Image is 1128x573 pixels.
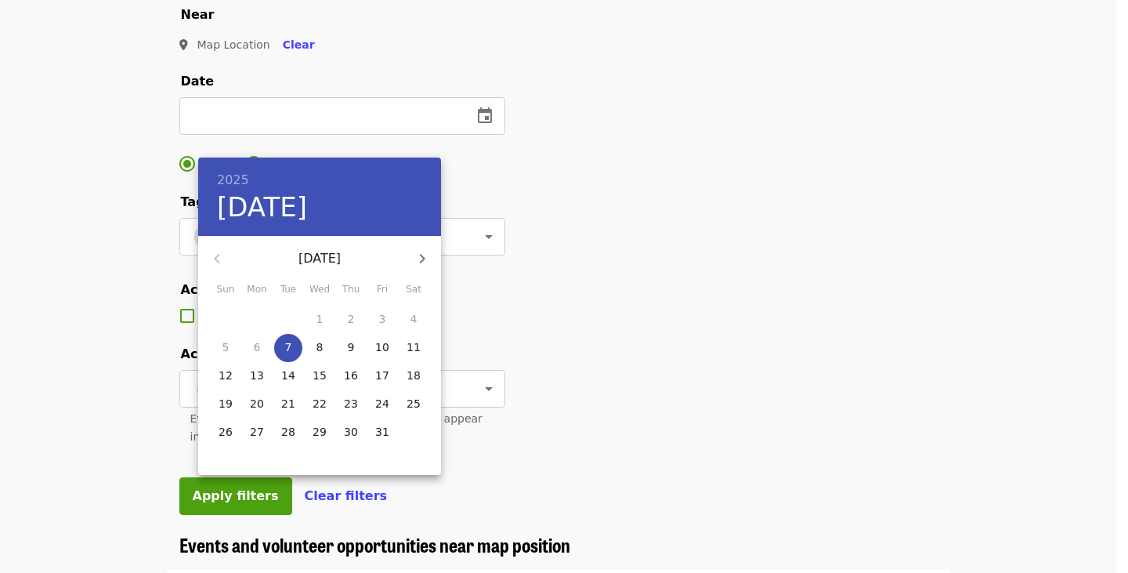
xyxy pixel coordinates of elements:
[285,339,292,355] p: 7
[305,362,334,390] button: 15
[368,362,396,390] button: 17
[313,368,327,383] p: 15
[344,396,358,412] p: 23
[219,368,233,383] p: 12
[250,368,264,383] p: 13
[243,282,271,298] span: Mon
[211,419,240,447] button: 26
[407,339,421,355] p: 11
[337,334,365,362] button: 9
[344,424,358,440] p: 30
[313,396,327,412] p: 22
[399,362,428,390] button: 18
[219,396,233,412] p: 19
[250,396,264,412] p: 20
[368,390,396,419] button: 24
[211,282,240,298] span: Sun
[375,396,389,412] p: 24
[243,362,271,390] button: 13
[368,419,396,447] button: 31
[305,419,334,447] button: 29
[281,368,295,383] p: 14
[337,282,365,298] span: Thu
[375,368,389,383] p: 17
[274,390,302,419] button: 21
[316,339,324,355] p: 8
[274,334,302,362] button: 7
[274,362,302,390] button: 14
[211,390,240,419] button: 19
[250,424,264,440] p: 27
[217,169,249,191] button: 2025
[243,390,271,419] button: 20
[219,424,233,440] p: 26
[407,396,421,412] p: 25
[375,339,389,355] p: 10
[281,424,295,440] p: 28
[274,282,302,298] span: Tue
[236,249,403,268] p: [DATE]
[375,424,389,440] p: 31
[243,419,271,447] button: 27
[337,390,365,419] button: 23
[313,424,327,440] p: 29
[348,339,355,355] p: 9
[211,362,240,390] button: 12
[217,191,307,224] button: [DATE]
[399,390,428,419] button: 25
[305,390,334,419] button: 22
[368,334,396,362] button: 10
[337,419,365,447] button: 30
[274,419,302,447] button: 28
[368,282,396,298] span: Fri
[344,368,358,383] p: 16
[281,396,295,412] p: 21
[407,368,421,383] p: 18
[305,334,334,362] button: 8
[337,362,365,390] button: 16
[399,334,428,362] button: 11
[399,282,428,298] span: Sat
[305,282,334,298] span: Wed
